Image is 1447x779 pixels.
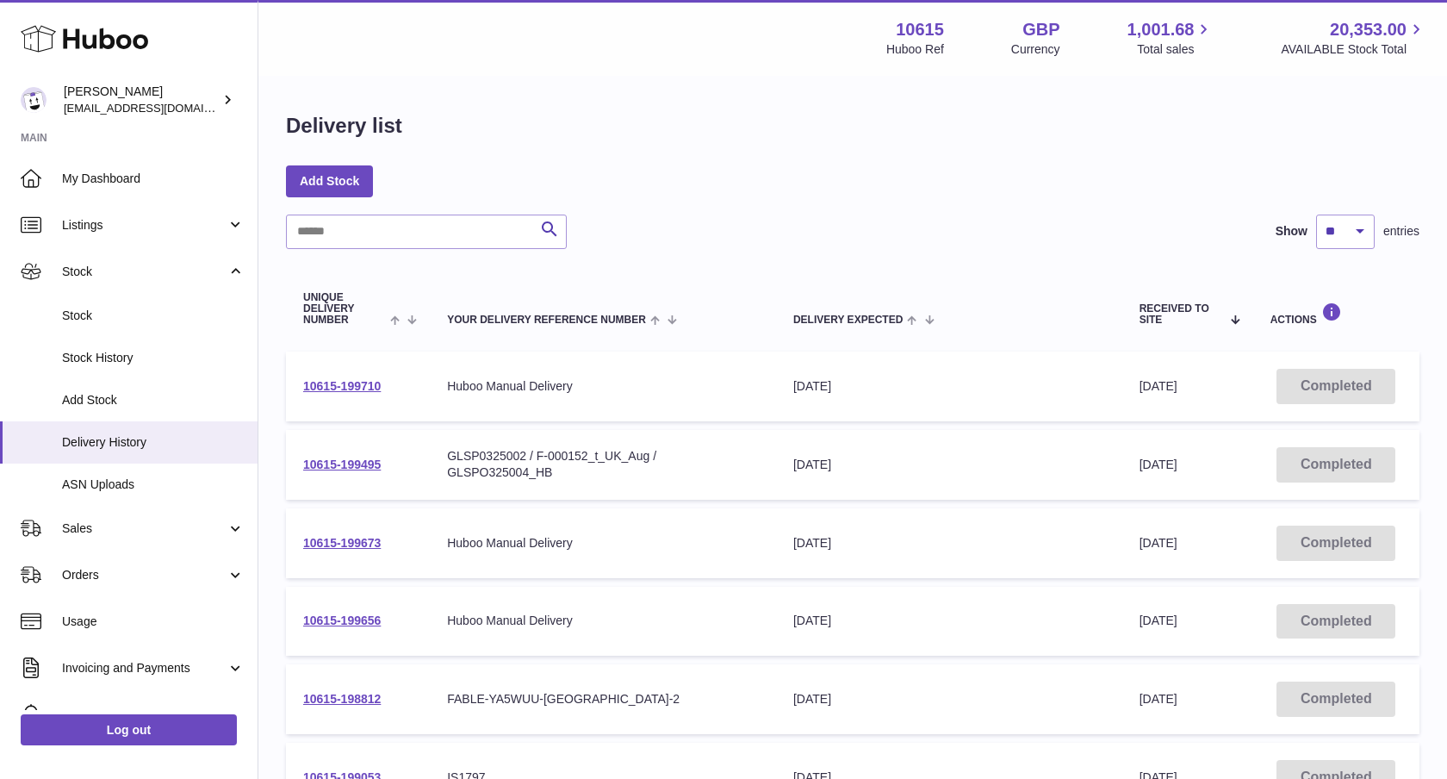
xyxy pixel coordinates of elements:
[793,457,1105,473] div: [DATE]
[1127,18,1195,41] span: 1,001.68
[1140,536,1177,550] span: [DATE]
[1140,692,1177,706] span: [DATE]
[1383,223,1419,240] span: entries
[1140,303,1221,326] span: Received to Site
[303,614,381,627] a: 10615-199656
[1127,18,1214,58] a: 1,001.68 Total sales
[62,308,245,324] span: Stock
[793,535,1105,552] div: [DATE]
[62,567,227,583] span: Orders
[62,264,227,280] span: Stock
[447,613,759,629] div: Huboo Manual Delivery
[896,18,944,41] strong: 10615
[1276,223,1307,240] label: Show
[21,87,47,113] img: fulfillment@fable.com
[1281,41,1426,58] span: AVAILABLE Stock Total
[1137,41,1214,58] span: Total sales
[1011,41,1060,58] div: Currency
[62,614,245,630] span: Usage
[1330,18,1407,41] span: 20,353.00
[286,112,402,140] h1: Delivery list
[62,660,227,676] span: Invoicing and Payments
[303,536,381,550] a: 10615-199673
[303,458,381,471] a: 10615-199495
[1281,18,1426,58] a: 20,353.00 AVAILABLE Stock Total
[62,477,245,493] span: ASN Uploads
[62,350,245,366] span: Stock History
[21,714,237,745] a: Log out
[62,434,245,451] span: Delivery History
[1140,614,1177,627] span: [DATE]
[1270,302,1402,326] div: Actions
[62,392,245,408] span: Add Stock
[793,613,1105,629] div: [DATE]
[793,315,903,326] span: Delivery Expected
[447,448,759,481] div: GLSP0325002 / F-000152_t_UK_Aug / GLSPO325004_HB
[62,217,227,234] span: Listings
[793,691,1105,707] div: [DATE]
[62,171,245,187] span: My Dashboard
[303,292,386,327] span: Unique Delivery Number
[286,165,373,196] a: Add Stock
[64,84,219,116] div: [PERSON_NAME]
[1022,18,1059,41] strong: GBP
[447,535,759,552] div: Huboo Manual Delivery
[62,707,245,723] span: Cases
[793,378,1105,395] div: [DATE]
[447,315,646,326] span: Your Delivery Reference Number
[64,101,253,115] span: [EMAIL_ADDRESS][DOMAIN_NAME]
[1140,379,1177,393] span: [DATE]
[303,379,381,393] a: 10615-199710
[447,691,759,707] div: FABLE-YA5WUU-[GEOGRAPHIC_DATA]-2
[447,378,759,395] div: Huboo Manual Delivery
[886,41,944,58] div: Huboo Ref
[303,692,381,706] a: 10615-198812
[1140,458,1177,471] span: [DATE]
[62,520,227,537] span: Sales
